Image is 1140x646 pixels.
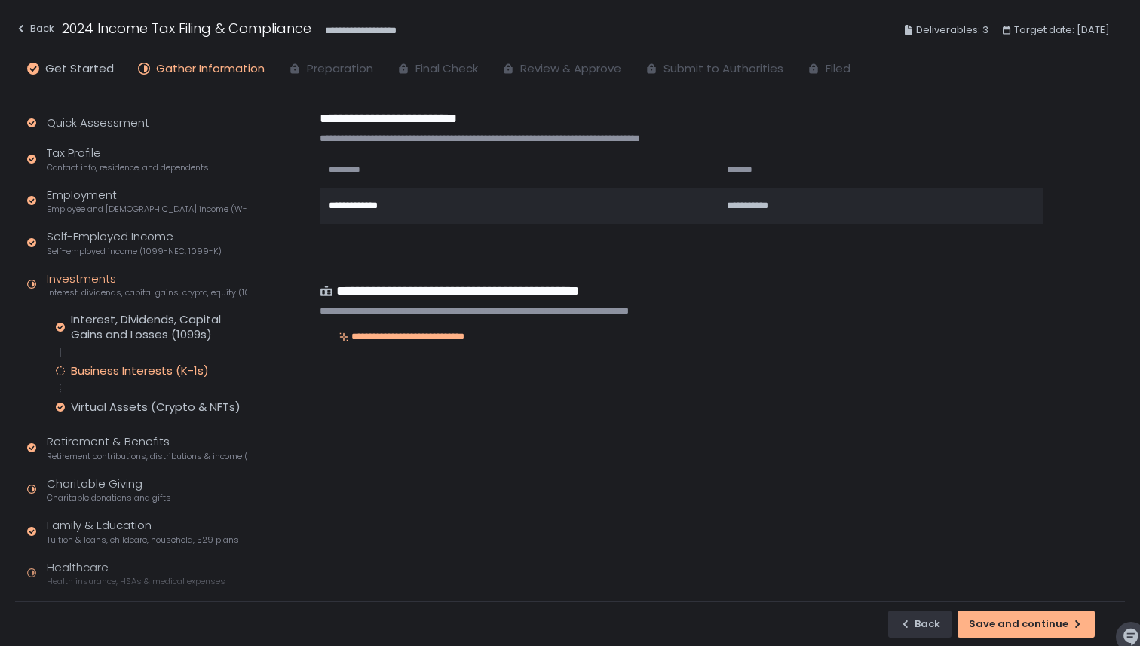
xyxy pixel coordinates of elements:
[47,492,171,504] span: Charitable donations and gifts
[47,145,209,173] div: Tax Profile
[15,20,54,38] div: Back
[899,617,940,631] div: Back
[47,433,247,462] div: Retirement & Benefits
[47,287,247,299] span: Interest, dividends, capital gains, crypto, equity (1099s, K-1s)
[71,312,247,342] div: Interest, Dividends, Capital Gains and Losses (1099s)
[47,517,239,546] div: Family & Education
[156,60,265,78] span: Gather Information
[71,400,241,415] div: Virtual Assets (Crypto & NFTs)
[47,115,149,132] div: Quick Assessment
[415,60,478,78] span: Final Check
[47,271,247,299] div: Investments
[47,246,222,257] span: Self-employed income (1099-NEC, 1099-K)
[663,60,783,78] span: Submit to Authorities
[958,611,1095,638] button: Save and continue
[1014,21,1110,39] span: Target date: [DATE]
[47,204,247,215] span: Employee and [DEMOGRAPHIC_DATA] income (W-2s)
[47,162,209,173] span: Contact info, residence, and dependents
[969,617,1083,631] div: Save and continue
[520,60,621,78] span: Review & Approve
[45,60,114,78] span: Get Started
[888,611,952,638] button: Back
[47,576,225,587] span: Health insurance, HSAs & medical expenses
[826,60,850,78] span: Filed
[47,476,171,504] div: Charitable Giving
[916,21,988,39] span: Deliverables: 3
[15,18,54,43] button: Back
[62,18,311,38] h1: 2024 Income Tax Filing & Compliance
[47,534,239,546] span: Tuition & loans, childcare, household, 529 plans
[47,228,222,257] div: Self-Employed Income
[71,363,209,378] div: Business Interests (K-1s)
[47,559,225,588] div: Healthcare
[47,451,247,462] span: Retirement contributions, distributions & income (1099-R, 5498)
[307,60,373,78] span: Preparation
[47,187,247,216] div: Employment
